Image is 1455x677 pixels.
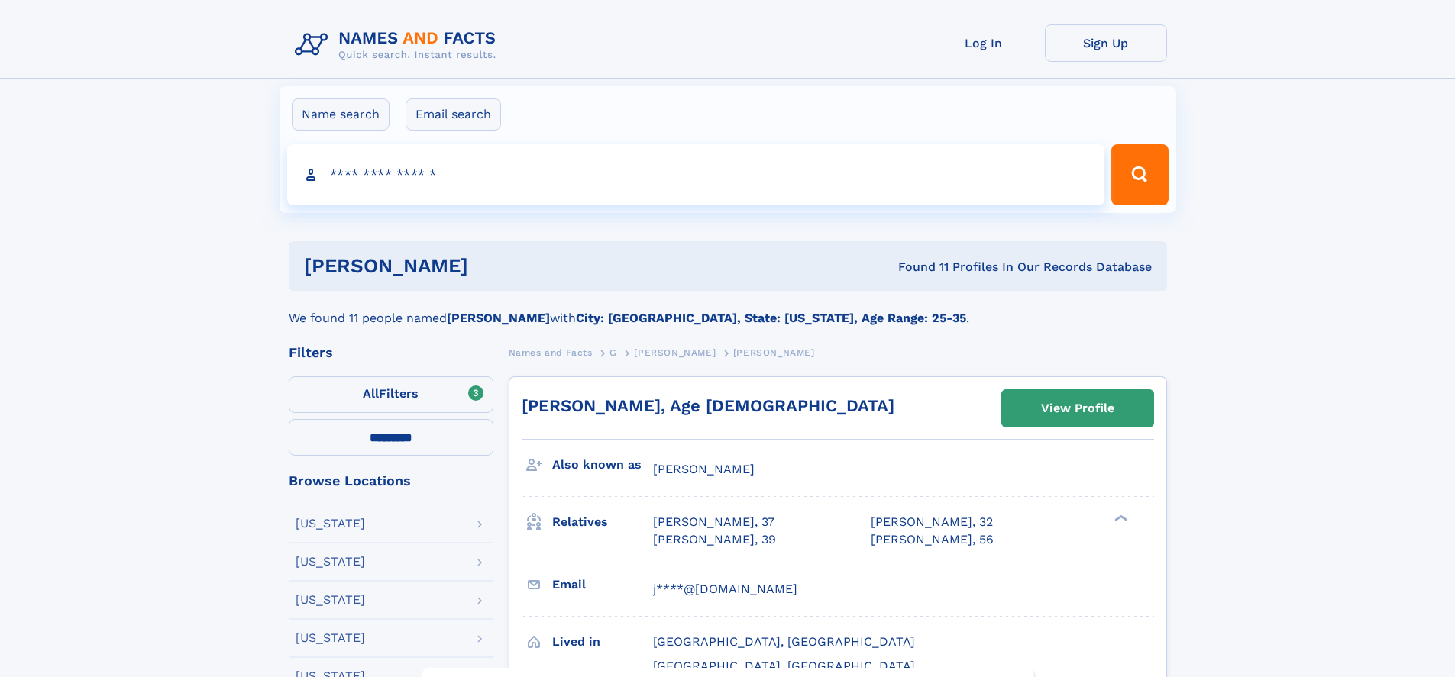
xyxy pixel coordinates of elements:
[522,396,894,415] a: [PERSON_NAME], Age [DEMOGRAPHIC_DATA]
[576,311,966,325] b: City: [GEOGRAPHIC_DATA], State: [US_STATE], Age Range: 25-35
[552,509,653,535] h3: Relatives
[296,632,365,644] div: [US_STATE]
[406,98,501,131] label: Email search
[296,517,365,530] div: [US_STATE]
[289,376,493,413] label: Filters
[1111,514,1129,524] div: ❯
[552,452,653,478] h3: Also known as
[552,629,653,655] h3: Lived in
[923,24,1045,62] a: Log In
[733,347,815,358] span: [PERSON_NAME]
[653,462,755,476] span: [PERSON_NAME]
[1041,391,1114,426] div: View Profile
[296,594,365,606] div: [US_STATE]
[653,531,776,548] a: [PERSON_NAME], 39
[289,24,509,66] img: Logo Names and Facts
[552,572,653,598] h3: Email
[871,514,993,530] a: [PERSON_NAME], 32
[1045,24,1167,62] a: Sign Up
[1111,144,1168,205] button: Search Button
[609,347,617,358] span: G
[609,343,617,362] a: G
[363,386,379,401] span: All
[634,343,716,362] a: [PERSON_NAME]
[289,346,493,359] div: Filters
[304,256,684,276] h1: [PERSON_NAME]
[653,514,774,530] a: [PERSON_NAME], 37
[447,311,550,325] b: [PERSON_NAME]
[871,531,994,548] a: [PERSON_NAME], 56
[634,347,716,358] span: [PERSON_NAME]
[292,98,390,131] label: Name search
[509,343,593,362] a: Names and Facts
[289,291,1167,327] div: We found 11 people named with .
[289,474,493,488] div: Browse Locations
[296,556,365,568] div: [US_STATE]
[287,144,1105,205] input: search input
[653,634,915,649] span: [GEOGRAPHIC_DATA], [GEOGRAPHIC_DATA]
[683,259,1152,276] div: Found 11 Profiles In Our Records Database
[653,659,915,673] span: [GEOGRAPHIC_DATA], [GEOGRAPHIC_DATA]
[1002,390,1153,427] a: View Profile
